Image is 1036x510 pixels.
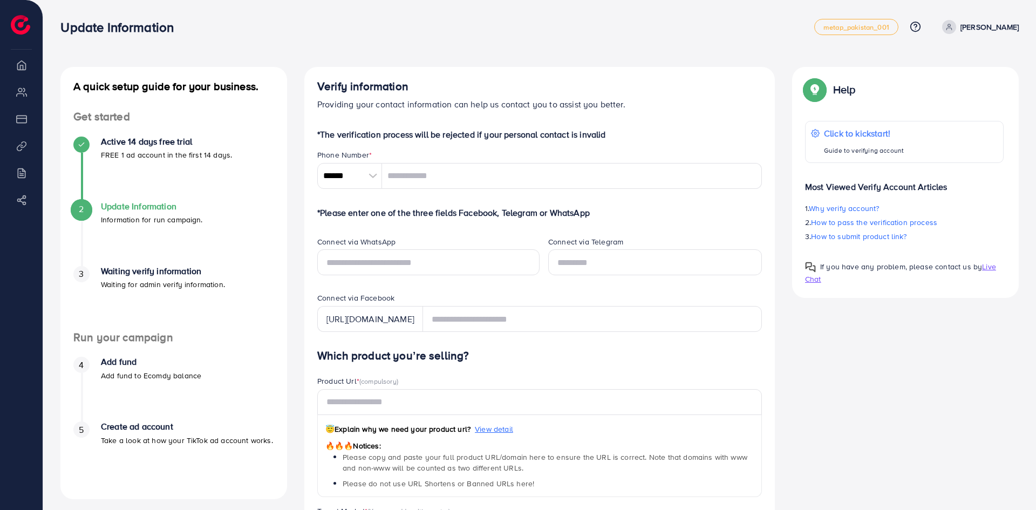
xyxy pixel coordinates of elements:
[101,266,225,276] h4: Waiting verify information
[317,306,423,332] div: [URL][DOMAIN_NAME]
[79,203,84,215] span: 2
[60,137,287,201] li: Active 14 days free trial
[833,83,856,96] p: Help
[325,424,471,434] span: Explain why we need your product url?
[101,369,201,382] p: Add fund to Ecomdy balance
[811,231,906,242] span: How to submit product link?
[11,15,30,35] img: logo
[101,201,203,212] h4: Update Information
[820,261,982,272] span: If you have any problem, please contact us by
[317,80,762,93] h4: Verify information
[101,137,232,147] h4: Active 14 days free trial
[60,110,287,124] h4: Get started
[317,349,762,363] h4: Which product you’re selling?
[317,376,398,386] label: Product Url
[325,440,353,451] span: 🔥🔥🔥
[359,376,398,386] span: (compulsory)
[343,452,747,473] span: Please copy and paste your full product URL/domain here to ensure the URL is correct. Note that d...
[805,172,1004,193] p: Most Viewed Verify Account Articles
[317,206,762,219] p: *Please enter one of the three fields Facebook, Telegram or WhatsApp
[805,230,1004,243] p: 3.
[938,20,1019,34] a: [PERSON_NAME]
[60,19,182,35] h3: Update Information
[548,236,623,247] label: Connect via Telegram
[101,213,203,226] p: Information for run campaign.
[60,201,287,266] li: Update Information
[823,24,889,31] span: metap_pakistan_001
[101,421,273,432] h4: Create ad account
[814,19,898,35] a: metap_pakistan_001
[343,478,534,489] span: Please do not use URL Shortens or Banned URLs here!
[60,331,287,344] h4: Run your campaign
[79,424,84,436] span: 5
[79,268,84,280] span: 3
[60,421,287,486] li: Create ad account
[317,98,762,111] p: Providing your contact information can help us contact you to assist you better.
[60,266,287,331] li: Waiting verify information
[805,216,1004,229] p: 2.
[60,357,287,421] li: Add fund
[317,128,762,141] p: *The verification process will be rejected if your personal contact is invalid
[805,262,816,273] img: Popup guide
[325,440,381,451] span: Notices:
[824,127,904,140] p: Click to kickstart!
[475,424,513,434] span: View detail
[101,148,232,161] p: FREE 1 ad account in the first 14 days.
[101,357,201,367] h4: Add fund
[805,202,1004,215] p: 1.
[79,359,84,371] span: 4
[960,21,1019,33] p: [PERSON_NAME]
[101,278,225,291] p: Waiting for admin verify information.
[101,434,273,447] p: Take a look at how your TikTok ad account works.
[824,144,904,157] p: Guide to verifying account
[317,293,394,303] label: Connect via Facebook
[325,424,335,434] span: 😇
[805,80,824,99] img: Popup guide
[809,203,879,214] span: Why verify account?
[317,149,372,160] label: Phone Number
[317,236,396,247] label: Connect via WhatsApp
[60,80,287,93] h4: A quick setup guide for your business.
[811,217,937,228] span: How to pass the verification process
